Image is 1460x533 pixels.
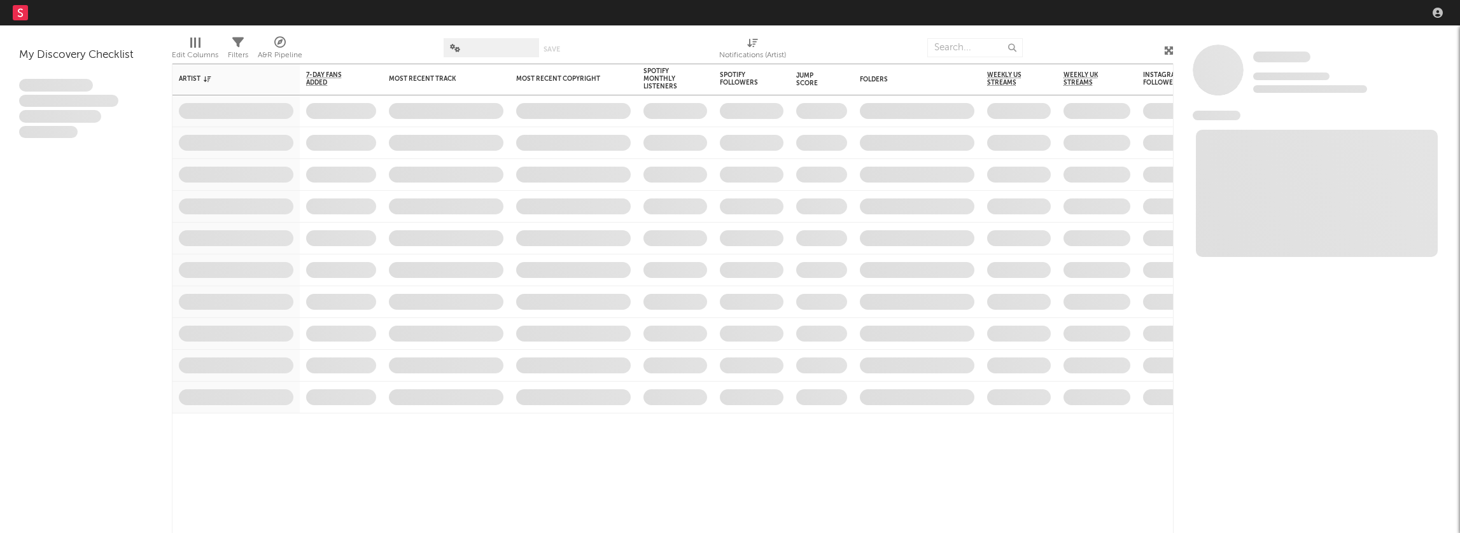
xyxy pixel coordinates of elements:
[719,32,786,69] div: Notifications (Artist)
[516,75,612,83] div: Most Recent Copyright
[19,95,118,107] span: Integer aliquet in purus et
[228,32,248,69] div: Filters
[19,79,93,92] span: Lorem ipsum dolor
[19,48,153,63] div: My Discovery Checklist
[172,32,218,69] div: Edit Columns
[544,46,560,53] button: Save
[1143,71,1188,87] div: Instagram Followers
[306,71,357,87] span: 7-Day Fans Added
[720,71,764,87] div: Spotify Followers
[719,48,786,63] div: Notifications (Artist)
[1253,85,1367,93] span: 0 fans last week
[258,48,302,63] div: A&R Pipeline
[228,48,248,63] div: Filters
[19,126,78,139] span: Aliquam viverra
[987,71,1032,87] span: Weekly US Streams
[19,110,101,123] span: Praesent ac interdum
[172,48,218,63] div: Edit Columns
[927,38,1023,57] input: Search...
[860,76,955,83] div: Folders
[389,75,484,83] div: Most Recent Track
[1253,52,1310,62] span: Some Artist
[796,72,828,87] div: Jump Score
[1193,111,1240,120] span: News Feed
[179,75,274,83] div: Artist
[1253,51,1310,64] a: Some Artist
[1063,71,1111,87] span: Weekly UK Streams
[643,67,688,90] div: Spotify Monthly Listeners
[258,32,302,69] div: A&R Pipeline
[1253,73,1330,80] span: Tracking Since: [DATE]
